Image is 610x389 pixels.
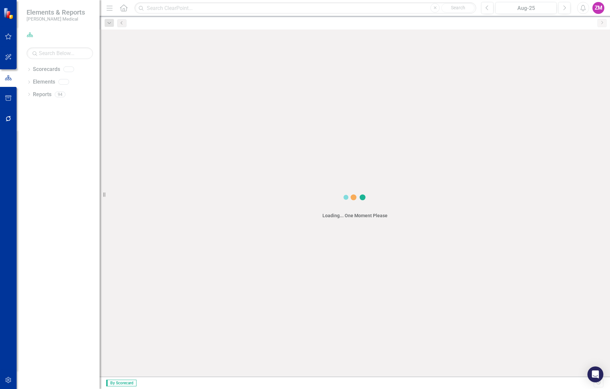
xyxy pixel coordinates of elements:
[55,92,65,97] div: 94
[27,16,85,22] small: [PERSON_NAME] Medical
[451,5,465,10] span: Search
[441,3,475,13] button: Search
[495,2,557,14] button: Aug-25
[592,2,604,14] button: ZM
[3,8,15,19] img: ClearPoint Strategy
[33,91,51,98] a: Reports
[134,2,476,14] input: Search ClearPoint...
[33,66,60,73] a: Scorecards
[322,212,388,219] div: Loading... One Moment Please
[27,8,85,16] span: Elements & Reports
[106,380,136,386] span: By Scorecard
[27,47,93,59] input: Search Below...
[587,366,603,382] div: Open Intercom Messenger
[498,4,554,12] div: Aug-25
[33,78,55,86] a: Elements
